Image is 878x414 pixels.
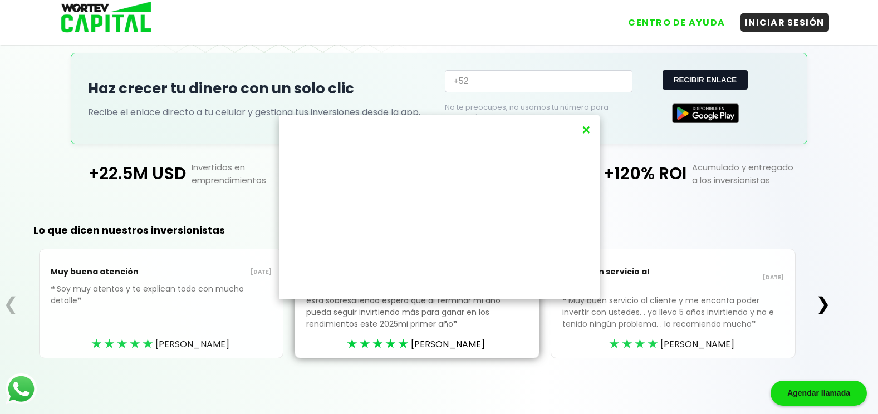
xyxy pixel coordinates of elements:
[740,13,829,32] button: INICIAR SESIÓN
[771,381,867,406] div: Agendar llamada
[612,5,729,32] a: CENTRO DE AYUDA
[578,121,593,139] button: ×
[283,120,595,295] iframe: YouTube video player
[6,373,37,405] img: logos_whatsapp-icon.242b2217.svg
[729,5,829,32] a: INICIAR SESIÓN
[624,13,729,32] button: CENTRO DE AYUDA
